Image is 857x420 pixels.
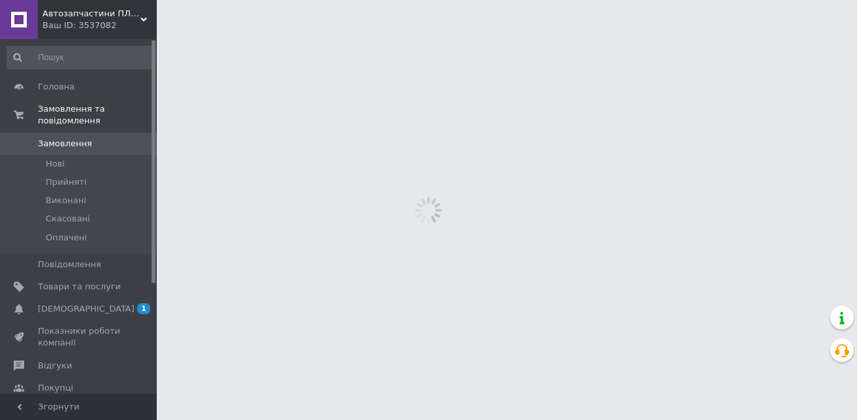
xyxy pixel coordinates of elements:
[46,213,90,225] span: Скасовані
[46,176,86,188] span: Прийняті
[38,382,73,394] span: Покупці
[38,81,74,93] span: Головна
[42,20,157,31] div: Ваш ID: 3537082
[137,303,150,314] span: 1
[38,325,121,349] span: Показники роботи компанії
[7,46,154,69] input: Пошук
[38,138,92,150] span: Замовлення
[38,259,101,270] span: Повідомлення
[46,232,87,244] span: Оплачені
[42,8,140,20] span: Автозапчастини ПЛЮС
[46,195,86,206] span: Виконані
[38,303,135,315] span: [DEMOGRAPHIC_DATA]
[38,103,157,127] span: Замовлення та повідомлення
[46,158,65,170] span: Нові
[38,281,121,293] span: Товари та послуги
[38,360,72,372] span: Відгуки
